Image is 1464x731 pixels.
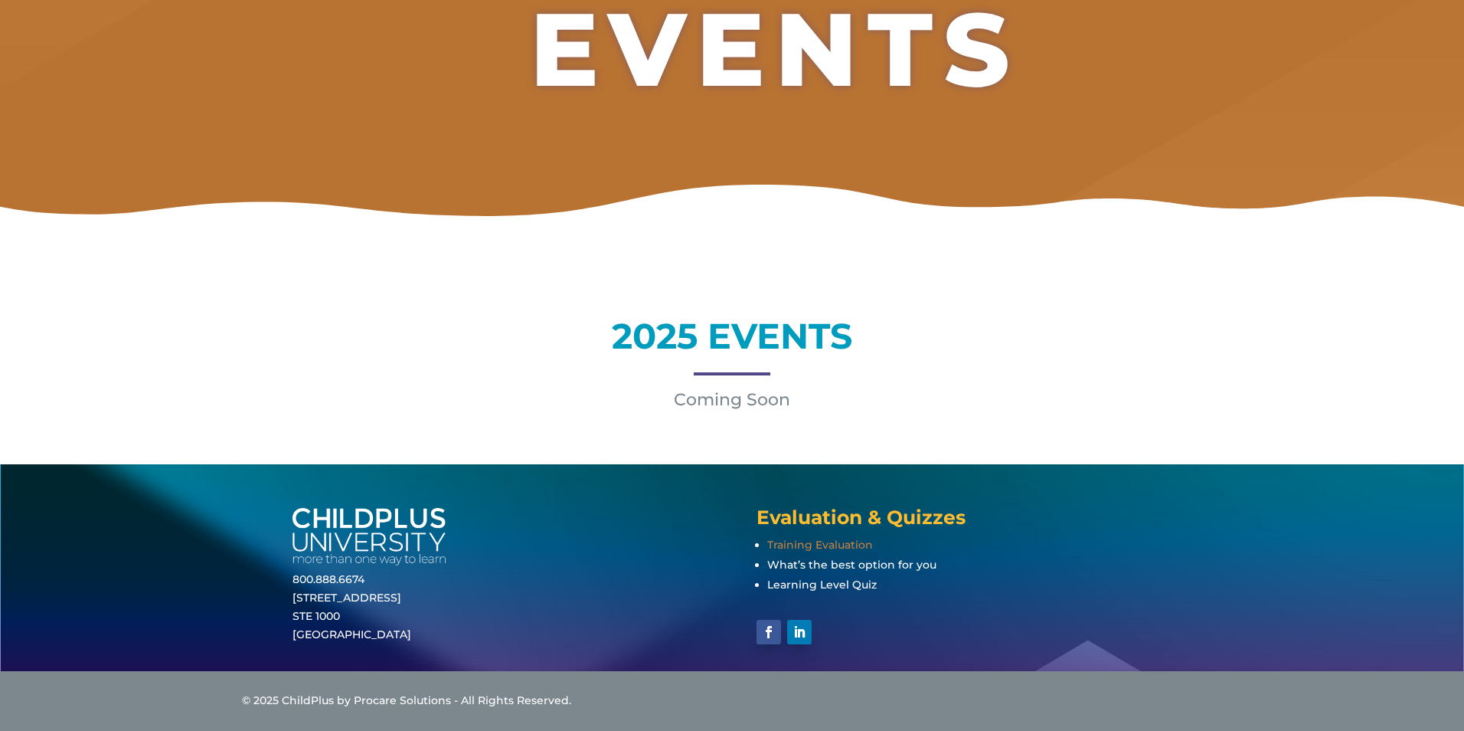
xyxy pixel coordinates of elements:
[767,578,877,592] a: Learning Level Quiz
[292,572,364,586] a: 800.888.6674
[767,558,936,572] a: What’s the best option for you
[757,508,1172,535] h4: Evaluation & Quizzes
[242,692,1222,710] div: © 2025 ChildPlus by Procare Solutions - All Rights Reserved.
[767,538,873,552] a: Training Evaluation
[292,591,411,641] a: [STREET_ADDRESS]STE 1000[GEOGRAPHIC_DATA]
[292,508,446,565] img: white-cpu-wordmark
[242,391,1222,409] p: Coming Soon
[757,620,781,644] a: Follow on Facebook
[787,620,812,644] a: Follow on LinkedIn
[242,319,1222,362] h1: 2025 EVENTS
